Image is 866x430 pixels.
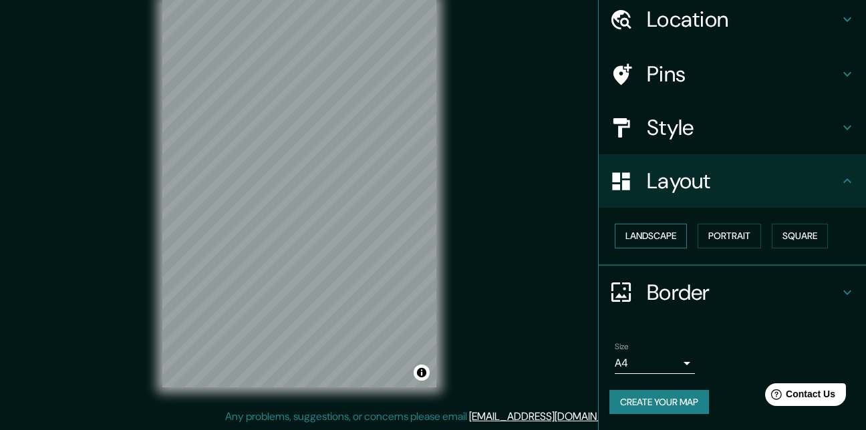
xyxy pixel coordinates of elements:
[599,101,866,154] div: Style
[599,47,866,101] div: Pins
[615,224,687,248] button: Landscape
[615,341,629,352] label: Size
[647,168,839,194] h4: Layout
[647,61,839,87] h4: Pins
[469,409,634,423] a: [EMAIL_ADDRESS][DOMAIN_NAME]
[772,224,828,248] button: Square
[609,390,709,415] button: Create your map
[647,6,839,33] h4: Location
[615,353,695,374] div: A4
[225,409,636,425] p: Any problems, suggestions, or concerns please email .
[698,224,761,248] button: Portrait
[647,114,839,141] h4: Style
[414,365,430,381] button: Toggle attribution
[747,378,851,415] iframe: Help widget launcher
[599,266,866,319] div: Border
[599,154,866,208] div: Layout
[647,279,839,306] h4: Border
